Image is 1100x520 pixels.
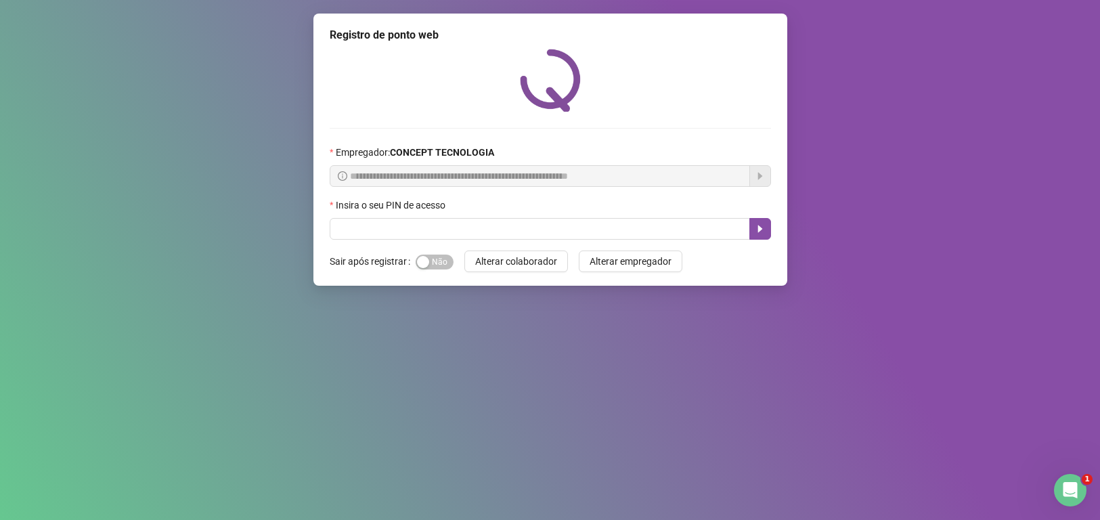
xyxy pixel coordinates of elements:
div: Registro de ponto web [330,27,771,43]
label: Insira o seu PIN de acesso [330,198,454,213]
button: Alterar empregador [579,251,682,272]
iframe: Intercom live chat [1054,474,1086,506]
span: Alterar empregador [590,254,672,269]
span: caret-right [755,223,766,234]
span: 1 [1082,474,1093,485]
span: info-circle [338,171,347,181]
img: QRPoint [520,49,581,112]
span: Alterar colaborador [475,254,557,269]
strong: CONCEPT TECNOLOGIA [390,147,494,158]
button: Alterar colaborador [464,251,568,272]
label: Sair após registrar [330,251,416,272]
span: Empregador : [336,145,494,160]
